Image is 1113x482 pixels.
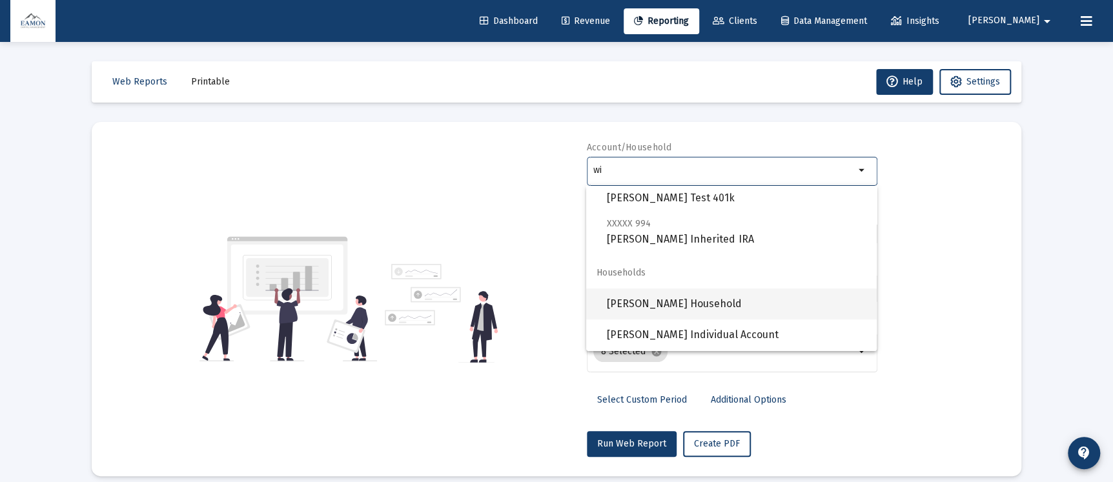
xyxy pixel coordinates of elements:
[480,15,538,26] span: Dashboard
[651,346,662,357] mat-icon: cancel
[876,69,933,95] button: Help
[607,350,866,381] span: [PERSON_NAME][GEOGRAPHIC_DATA] Individual
[886,76,923,87] span: Help
[587,431,677,457] button: Run Web Report
[1076,445,1092,461] mat-icon: contact_support
[891,15,939,26] span: Insights
[713,15,757,26] span: Clients
[586,257,877,288] span: Households
[966,76,1000,87] span: Settings
[968,15,1039,26] span: [PERSON_NAME]
[771,8,877,34] a: Data Management
[1039,8,1055,34] mat-icon: arrow_drop_down
[551,8,620,34] a: Revenue
[112,76,167,87] span: Web Reports
[20,8,46,34] img: Dashboard
[711,394,786,405] span: Additional Options
[385,264,498,363] img: reporting-alt
[597,438,666,449] span: Run Web Report
[683,431,751,457] button: Create PDF
[191,76,230,87] span: Printable
[939,69,1011,95] button: Settings
[181,69,240,95] button: Printable
[881,8,950,34] a: Insights
[597,394,687,405] span: Select Custom Period
[607,174,866,206] span: [PERSON_NAME] Test 401k
[469,8,548,34] a: Dashboard
[607,218,651,229] span: XXXXX 994
[855,344,870,359] mat-icon: arrow_drop_down
[607,288,866,319] span: [PERSON_NAME] Household
[855,163,870,178] mat-icon: arrow_drop_down
[102,69,178,95] button: Web Reports
[607,319,866,350] span: [PERSON_NAME] Individual Account
[593,339,855,365] mat-chip-list: Selection
[781,15,867,26] span: Data Management
[624,8,699,34] a: Reporting
[953,8,1070,34] button: [PERSON_NAME]
[694,438,740,449] span: Create PDF
[607,216,866,247] span: [PERSON_NAME] Inherited IRA
[593,165,855,176] input: Search or select an account or household
[593,341,668,362] mat-chip: 8 Selected
[634,15,689,26] span: Reporting
[587,142,672,153] label: Account/Household
[199,235,377,363] img: reporting
[562,15,610,26] span: Revenue
[702,8,768,34] a: Clients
